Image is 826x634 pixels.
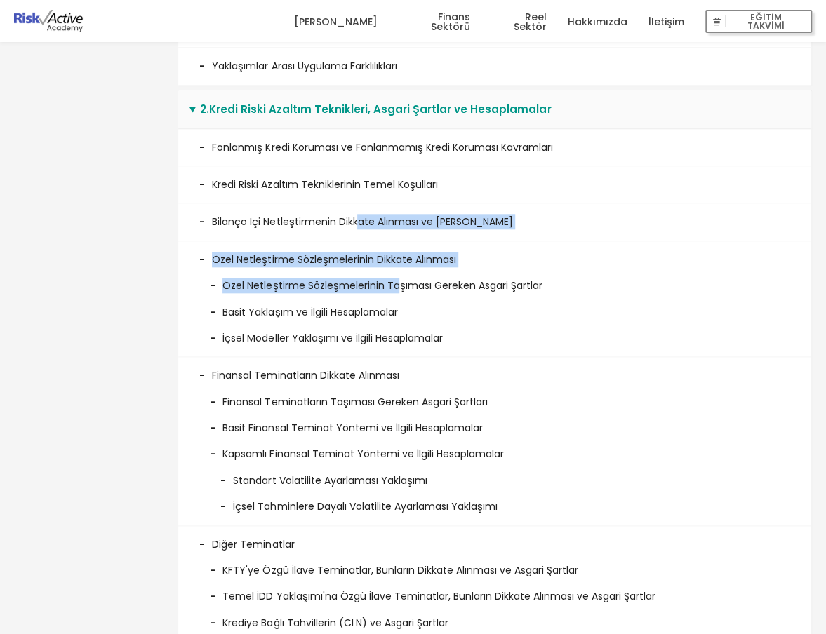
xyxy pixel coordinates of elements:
[14,10,83,32] img: logo-dark.png
[199,436,790,514] li: Kapsamlı Finansal Teminat Yöntemi ve İlgili Hesaplamalar
[568,1,627,43] a: Hakkımızda
[178,241,811,358] li: Özel Netleştirme Sözleşmelerinin Dikkate Alınması
[199,320,790,346] li: İçsel Modeller Yaklaşımı ve İlgili Hesaplamalar
[199,605,790,630] li: Krediye Bağlı Tahvillerin (CLN) ve Asgari Şartlar
[491,1,547,43] a: Reel Sektör
[199,578,790,604] li: Temel İDD Yaklaşımı'na Özgü İlave Teminatlar, Bunların Dikkate Alınması ve Asgari Şartlar
[178,166,811,203] li: Kredi Riski Azaltım Tekniklerinin Temel Koşulları
[178,90,811,129] summary: 2.Kredi Riski Azaltım Teknikleri, Asgari Şartlar ve Hesaplamalar
[726,12,806,32] span: EĞİTİM TAKVİMİ
[199,552,790,578] li: KFTY'ye Özgü İlave Teminatlar, Bunların Dikkate Alınması ve Asgari Şartlar
[648,1,684,43] a: İletişim
[199,267,790,293] li: Özel Netleştirme Sözleşmelerinin Taşıması Gereken Asgari Şartlar
[178,48,811,85] li: Yaklaşımlar Arası Uygulama Farklılıkları
[199,410,790,436] li: Basit Finansal Teminat Yöntemi ve İlgili Hesaplamalar
[210,488,780,514] li: İçsel Tahminlere Dayalı Volatilite Ayarlaması Yaklaşımı
[399,1,470,43] a: Finans Sektörü
[210,462,780,488] li: Standart Volatilite Ayarlaması Yaklaşımı
[178,357,811,525] li: Finansal Teminatların Dikkate Alınması
[199,294,790,320] li: Basit Yaklaşım ve İlgili Hesaplamalar
[705,10,812,34] button: EĞİTİM TAKVİMİ
[199,384,790,410] li: Finansal Teminatların Taşıması Gereken Asgari Şartları
[178,129,811,166] li: Fonlanmış Kredi Koruması ve Fonlanmamış Kredi Koruması Kavramları
[294,1,378,43] a: [PERSON_NAME]
[705,1,812,43] a: EĞİTİM TAKVİMİ
[178,203,811,241] li: Bilanço İçi Netleştirmenin Dikkate Alınması ve [PERSON_NAME]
